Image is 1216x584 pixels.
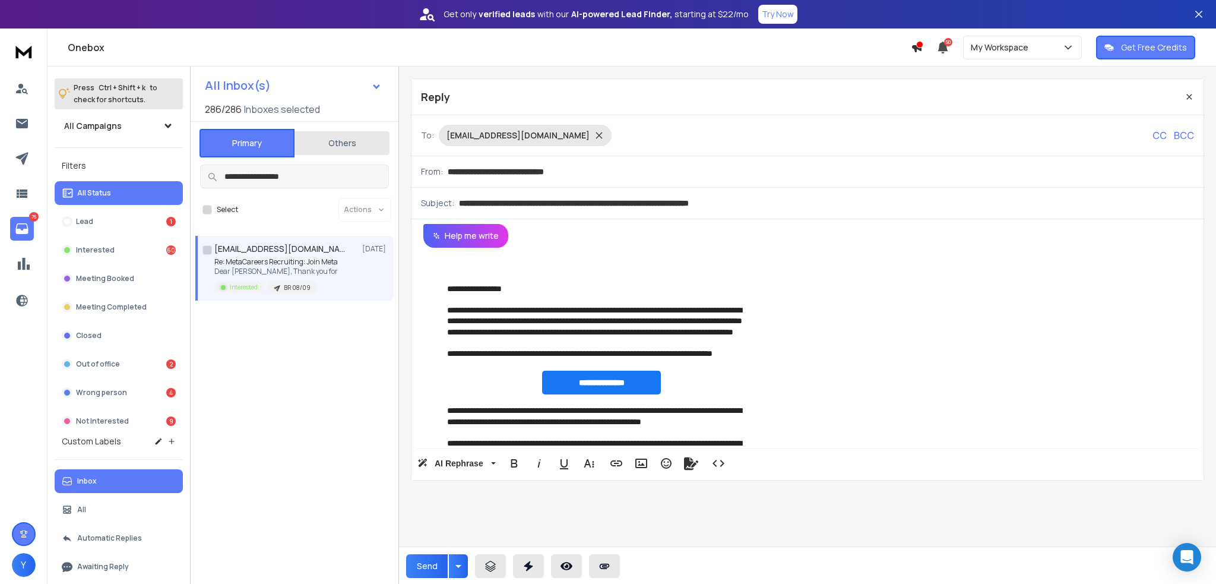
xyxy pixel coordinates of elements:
[444,8,749,20] p: Get only with our starting at $22/mo
[214,243,345,255] h1: [EMAIL_ADDRESS][DOMAIN_NAME]
[944,38,952,46] span: 50
[55,181,183,205] button: All Status
[166,245,176,255] div: 60
[362,244,389,254] p: [DATE]
[1152,128,1167,143] p: CC
[423,224,508,248] button: Help me write
[578,452,600,475] button: More Text
[655,452,677,475] button: Emoticons
[217,205,238,214] label: Select
[55,267,183,291] button: Meeting Booked
[77,188,111,198] p: All Status
[503,452,525,475] button: Bold (Ctrl+B)
[55,381,183,405] button: Wrong person4
[421,197,454,209] p: Subject:
[55,238,183,262] button: Interested60
[10,217,34,241] a: 76
[199,129,294,157] button: Primary
[479,8,535,20] strong: verified leads
[29,212,39,222] p: 76
[77,534,142,543] p: Automatic Replies
[55,469,183,493] button: Inbox
[1174,128,1194,143] p: BCC
[528,452,550,475] button: Italic (Ctrl+I)
[76,388,127,397] p: Wrong person
[55,555,183,579] button: Awaiting Reply
[195,74,391,97] button: All Inbox(s)
[55,295,183,319] button: Meeting Completed
[55,157,183,174] h3: Filters
[76,245,115,255] p: Interested
[97,81,147,94] span: Ctrl + Shift + k
[553,452,575,475] button: Underline (Ctrl+U)
[166,416,176,426] div: 9
[55,114,183,138] button: All Campaigns
[205,80,271,91] h1: All Inbox(s)
[55,498,183,522] button: All
[76,217,93,226] p: Lead
[77,562,129,572] p: Awaiting Reply
[971,42,1033,53] p: My Workspace
[55,352,183,376] button: Out of office2
[166,217,176,226] div: 1
[294,130,389,156] button: Others
[77,476,97,486] p: Inbox
[214,257,338,267] p: Re: MetaCareers Recruiting: Join Meta
[630,452,653,475] button: Insert Image (Ctrl+P)
[421,130,434,141] p: To:
[571,8,672,20] strong: AI-powered Lead Finder,
[758,5,797,24] button: Try Now
[205,102,242,116] span: 286 / 286
[68,40,911,55] h1: Onebox
[64,120,122,132] h1: All Campaigns
[762,8,794,20] p: Try Now
[76,331,102,340] p: Closed
[76,274,134,283] p: Meeting Booked
[406,554,448,578] button: Send
[76,359,120,369] p: Out of office
[605,452,628,475] button: Insert Link (Ctrl+K)
[244,102,320,116] h3: Inboxes selected
[55,409,183,433] button: Not Interested9
[1096,36,1195,59] button: Get Free Credits
[77,505,86,514] p: All
[76,416,129,426] p: Not Interested
[1121,42,1187,53] p: Get Free Credits
[1173,543,1201,572] div: Open Intercom Messenger
[421,89,450,105] p: Reply
[446,130,590,141] p: [EMAIL_ADDRESS][DOMAIN_NAME]
[166,359,176,369] div: 2
[284,283,311,292] p: BR 08/09
[230,283,258,292] p: Interested
[12,553,36,577] button: Y
[55,324,183,348] button: Closed
[55,526,183,550] button: Automatic Replies
[55,210,183,233] button: Lead1
[707,452,730,475] button: Code View
[415,452,498,475] button: AI Rephrase
[74,82,157,106] p: Press to check for shortcuts.
[680,452,702,475] button: Signature
[76,302,147,312] p: Meeting Completed
[214,267,338,276] p: Dear [PERSON_NAME], Thank you for
[62,435,121,447] h3: Custom Labels
[432,459,486,469] span: AI Rephrase
[166,388,176,397] div: 4
[421,166,443,178] p: From:
[12,40,36,62] img: logo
